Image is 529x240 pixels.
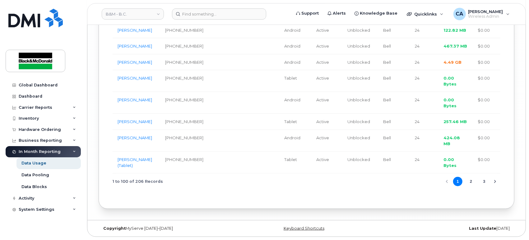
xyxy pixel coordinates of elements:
[160,54,208,71] td: [PHONE_NUMBER]
[378,54,410,71] td: Bell
[480,177,489,186] button: Page 3
[378,22,410,39] td: Bell
[473,70,500,92] td: $0.00
[473,92,500,114] td: $0.00
[342,38,378,54] td: Unblocked
[160,70,208,92] td: [PHONE_NUMBER]
[279,22,311,39] td: Android
[172,8,266,20] input: Find something...
[410,70,439,92] td: 24
[443,60,462,65] span: 4.49 GB
[113,177,163,186] span: 1 to 100 of 206 Records
[311,54,342,71] td: Active
[342,92,378,114] td: Unblocked
[378,114,410,130] td: Bell
[103,226,126,231] strong: Copyright
[301,10,319,16] span: Support
[410,54,439,71] td: 24
[311,114,342,130] td: Active
[311,22,342,39] td: Active
[284,226,324,231] a: Keyboard Shortcuts
[279,38,311,54] td: Android
[473,38,500,54] td: $0.00
[402,8,448,20] div: Quicklinks
[279,114,311,130] td: Tablet
[160,92,208,114] td: [PHONE_NUMBER]
[160,130,208,152] td: [PHONE_NUMBER]
[473,114,500,130] td: $0.00
[118,119,152,124] a: [PERSON_NAME]
[443,97,457,108] span: 0.00 Bytes
[350,7,402,20] a: Knowledge Base
[376,226,514,231] div: [DATE]
[378,38,410,54] td: Bell
[118,97,152,102] a: [PERSON_NAME]
[453,177,462,186] button: Page 1
[378,130,410,152] td: Bell
[342,152,378,173] td: Unblocked
[118,44,152,48] a: [PERSON_NAME]
[160,114,208,130] td: [PHONE_NUMBER]
[279,92,311,114] td: Android
[311,152,342,173] td: Active
[473,54,500,71] td: $0.00
[456,10,463,18] span: CA
[311,130,342,152] td: Active
[449,8,514,20] div: Carmela Akiatan
[311,70,342,92] td: Active
[473,130,500,152] td: $0.00
[160,22,208,39] td: [PHONE_NUMBER]
[443,76,457,86] span: 0.00 Bytes
[342,70,378,92] td: Unblocked
[378,152,410,173] td: Bell
[118,157,152,168] a: [PERSON_NAME] (Tablet)
[378,92,410,114] td: Bell
[360,10,397,16] span: Knowledge Base
[279,70,311,92] td: Tablet
[323,7,350,20] a: Alerts
[311,38,342,54] td: Active
[342,114,378,130] td: Unblocked
[468,14,503,19] span: Wireless Admin
[160,38,208,54] td: [PHONE_NUMBER]
[410,152,439,173] td: 24
[473,152,500,173] td: $0.00
[473,22,500,39] td: $0.00
[118,28,152,33] a: [PERSON_NAME]
[279,54,311,71] td: Android
[443,157,457,168] span: 0.00 Bytes
[410,38,439,54] td: 24
[410,92,439,114] td: 24
[414,12,437,16] span: Quicklinks
[443,28,466,33] span: 122.82 MB
[118,135,152,140] a: [PERSON_NAME]
[468,9,503,14] span: [PERSON_NAME]
[342,22,378,39] td: Unblocked
[378,70,410,92] td: Bell
[99,226,237,231] div: MyServe [DATE]–[DATE]
[443,135,460,146] span: 424.08 MB
[279,130,311,152] td: Android
[410,130,439,152] td: 24
[118,76,152,81] a: [PERSON_NAME]
[490,177,500,186] button: Next Page
[466,177,476,186] button: Page 2
[342,130,378,152] td: Unblocked
[410,22,439,39] td: 24
[102,8,164,20] a: B&M - B.C.
[342,54,378,71] td: Unblocked
[410,114,439,130] td: 24
[279,152,311,173] td: Tablet
[443,119,467,124] span: 257.46 MB
[160,152,208,173] td: [PHONE_NUMBER]
[292,7,323,20] a: Support
[469,226,496,231] strong: Last Update
[333,10,346,16] span: Alerts
[311,92,342,114] td: Active
[443,44,467,48] span: 467.37 MB
[118,60,152,65] a: [PERSON_NAME]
